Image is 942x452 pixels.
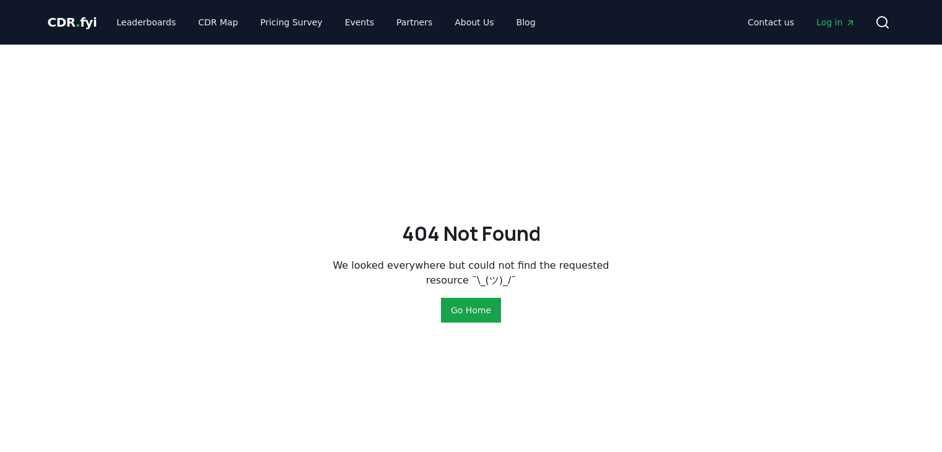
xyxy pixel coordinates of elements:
h2: 404 Not Found [402,219,541,248]
a: Partners [386,11,442,33]
nav: Main [107,11,545,33]
a: Contact us [738,11,804,33]
p: We looked everywhere but could not find the requested resource ¯\_(ツ)_/¯ [333,258,610,288]
button: Go Home [441,298,501,323]
a: Leaderboards [107,11,186,33]
span: CDR fyi [48,15,97,30]
a: Pricing Survey [250,11,332,33]
span: . [76,15,80,30]
a: Log in [806,11,865,33]
a: About Us [445,11,504,33]
a: CDR.fyi [48,14,97,31]
a: CDR Map [188,11,248,33]
a: Events [335,11,384,33]
span: Log in [816,16,855,28]
nav: Main [738,11,865,33]
a: Blog [507,11,546,33]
